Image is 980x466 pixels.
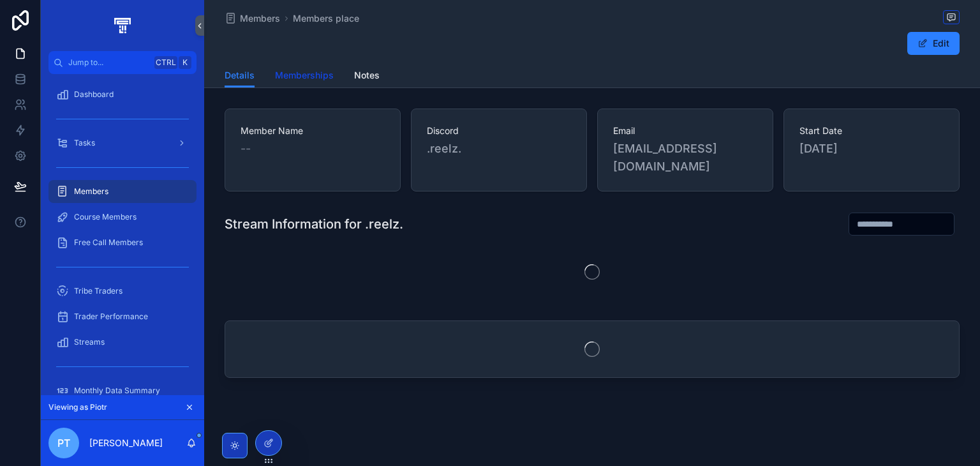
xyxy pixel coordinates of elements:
[427,124,571,137] span: Discord
[241,124,385,137] span: Member Name
[48,83,197,106] a: Dashboard
[275,69,334,82] span: Memberships
[154,56,177,69] span: Ctrl
[74,89,114,100] span: Dashboard
[74,386,160,396] span: Monthly Data Summary
[48,231,197,254] a: Free Call Members
[74,138,95,148] span: Tasks
[427,140,571,158] span: .reelz.
[112,15,133,36] img: App logo
[74,312,148,322] span: Trader Performance
[613,124,757,137] span: Email
[74,186,108,197] span: Members
[225,215,403,233] h1: Stream Information for .reelz.
[48,402,107,412] span: Viewing as Piotr
[240,12,280,25] span: Members
[48,180,197,203] a: Members
[225,69,255,82] span: Details
[48,132,197,154] a: Tasks
[354,64,380,89] a: Notes
[41,74,204,395] div: scrollable content
[225,12,280,25] a: Members
[613,140,757,176] span: [EMAIL_ADDRESS][DOMAIN_NAME]
[799,124,944,137] span: Start Date
[74,237,143,248] span: Free Call Members
[241,140,251,158] span: --
[293,12,359,25] a: Members place
[48,280,197,303] a: Tribe Traders
[354,69,380,82] span: Notes
[89,437,163,449] p: [PERSON_NAME]
[68,57,149,68] span: Jump to...
[225,64,255,88] a: Details
[275,64,334,89] a: Memberships
[48,305,197,328] a: Trader Performance
[48,331,197,354] a: Streams
[74,337,105,347] span: Streams
[907,32,960,55] button: Edit
[48,206,197,229] a: Course Members
[74,212,137,222] span: Course Members
[48,379,197,402] a: Monthly Data Summary
[180,57,190,68] span: K
[799,140,944,158] span: [DATE]
[74,286,122,296] span: Tribe Traders
[48,51,197,74] button: Jump to...CtrlK
[57,435,70,451] span: PT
